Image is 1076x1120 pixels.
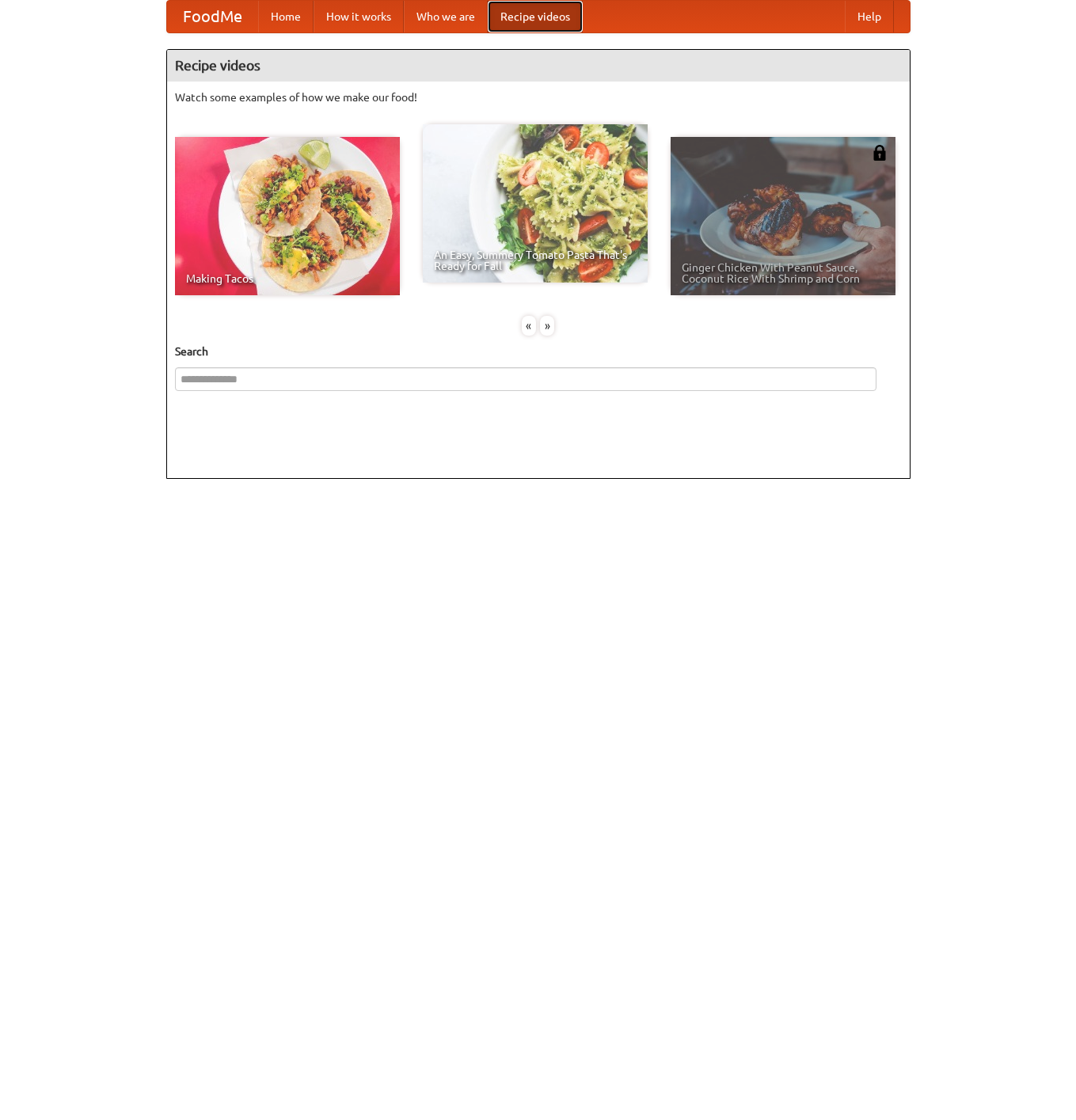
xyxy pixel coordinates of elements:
div: « [522,316,536,336]
a: Who we are [404,1,488,32]
a: FoodMe [167,1,258,32]
a: Home [258,1,314,32]
div: » [540,316,554,336]
a: An Easy, Summery Tomato Pasta That's Ready for Fall [423,124,648,283]
h5: Search [175,344,902,359]
a: Making Tacos [175,137,400,295]
a: Recipe videos [488,1,583,32]
span: Making Tacos [186,273,389,284]
p: Watch some examples of how we make our food! [175,89,902,105]
a: Help [845,1,894,32]
img: 483408.png [872,145,888,161]
span: An Easy, Summery Tomato Pasta That's Ready for Fall [434,249,637,271]
a: How it works [314,1,404,32]
h4: Recipe videos [167,50,910,82]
